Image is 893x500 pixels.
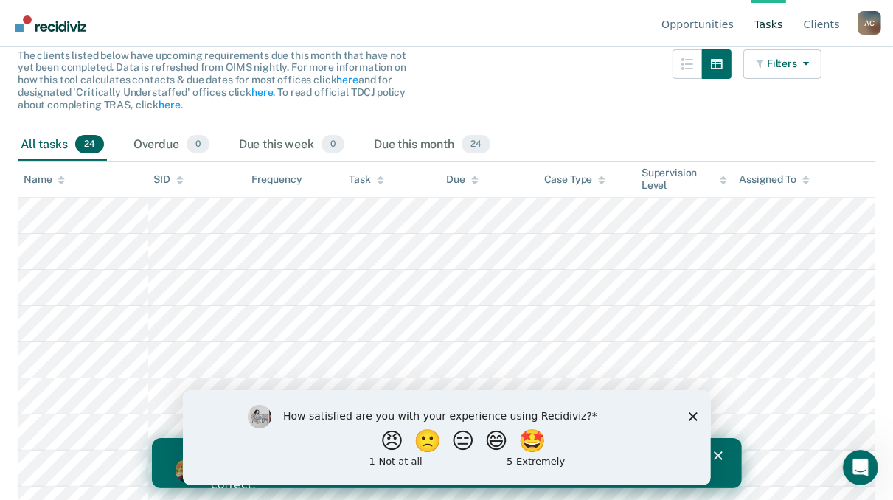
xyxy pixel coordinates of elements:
[743,49,821,79] button: Filters
[739,173,809,186] div: Assigned To
[74,10,142,24] b: Attention!
[446,173,479,186] div: Due
[159,99,180,111] a: here
[843,450,878,485] iframe: Intercom live chat
[18,129,107,162] div: All tasks24
[75,135,104,154] span: 24
[187,135,209,154] span: 0
[858,11,881,35] div: A C
[236,129,347,162] div: Due this week0
[251,173,302,186] div: Frequency
[642,167,727,192] div: Supervision Level
[59,10,495,39] b: Critically Understaffed Office
[251,86,273,98] a: here
[544,173,606,186] div: Case Type
[59,10,543,55] div: 🚨 The technical error preventing the designation from appearing has been resolved. Your office's ...
[462,135,490,154] span: 24
[15,15,86,32] img: Recidiviz
[371,129,493,162] div: Due this month24
[562,13,577,22] div: Close
[349,173,383,186] div: Task
[18,49,406,111] span: The clients listed below have upcoming requirements due this month that have not yet been complet...
[154,173,184,186] div: SID
[152,438,742,488] iframe: Intercom live chat banner
[322,135,344,154] span: 0
[336,74,358,86] a: here
[183,390,711,485] iframe: Survey by Kim from Recidiviz
[131,129,212,162] div: Overdue0
[858,11,881,35] button: Profile dropdown button
[24,173,65,186] div: Name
